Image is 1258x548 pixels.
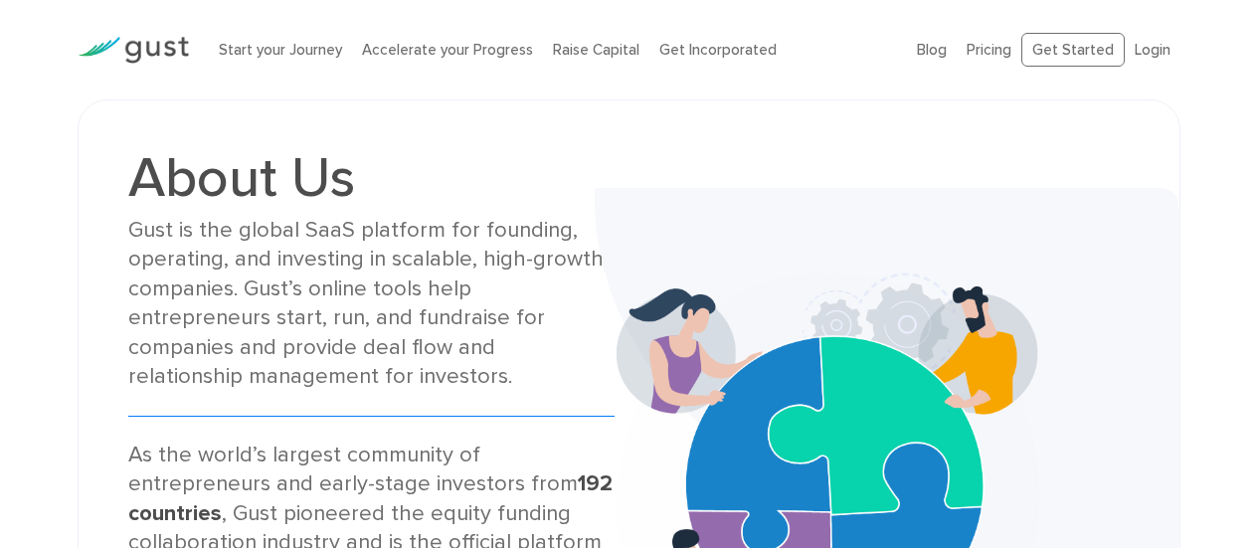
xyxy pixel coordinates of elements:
[128,150,614,206] h1: About Us
[1021,33,1125,68] a: Get Started
[659,41,777,59] a: Get Incorporated
[553,41,639,59] a: Raise Capital
[362,41,533,59] a: Accelerate your Progress
[219,41,342,59] a: Start your Journey
[1135,41,1170,59] a: Login
[128,470,613,525] strong: 192 countries
[128,216,614,392] div: Gust is the global SaaS platform for founding, operating, and investing in scalable, high-growth ...
[78,37,189,64] img: Gust Logo
[967,41,1011,59] a: Pricing
[917,41,947,59] a: Blog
